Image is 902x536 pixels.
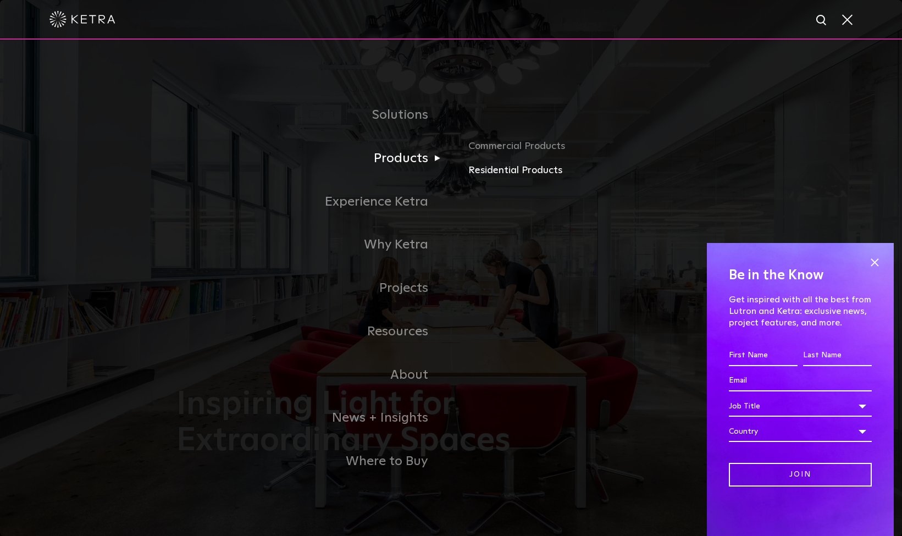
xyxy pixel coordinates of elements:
[729,421,872,442] div: Country
[49,11,115,27] img: ketra-logo-2019-white
[176,93,726,483] div: Navigation Menu
[803,345,872,366] input: Last Name
[176,137,451,180] a: Products
[176,223,451,267] a: Why Ketra
[729,345,798,366] input: First Name
[729,294,872,328] p: Get inspired with all the best from Lutron and Ketra: exclusive news, project features, and more.
[729,371,872,391] input: Email
[729,265,872,286] h4: Be in the Know
[176,353,451,397] a: About
[468,163,726,179] a: Residential Products
[468,139,726,163] a: Commercial Products
[176,93,451,137] a: Solutions
[729,396,872,417] div: Job Title
[176,267,451,310] a: Projects
[176,440,451,483] a: Where to Buy
[729,463,872,487] input: Join
[176,310,451,353] a: Resources
[815,14,829,27] img: search icon
[176,180,451,224] a: Experience Ketra
[176,396,451,440] a: News + Insights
